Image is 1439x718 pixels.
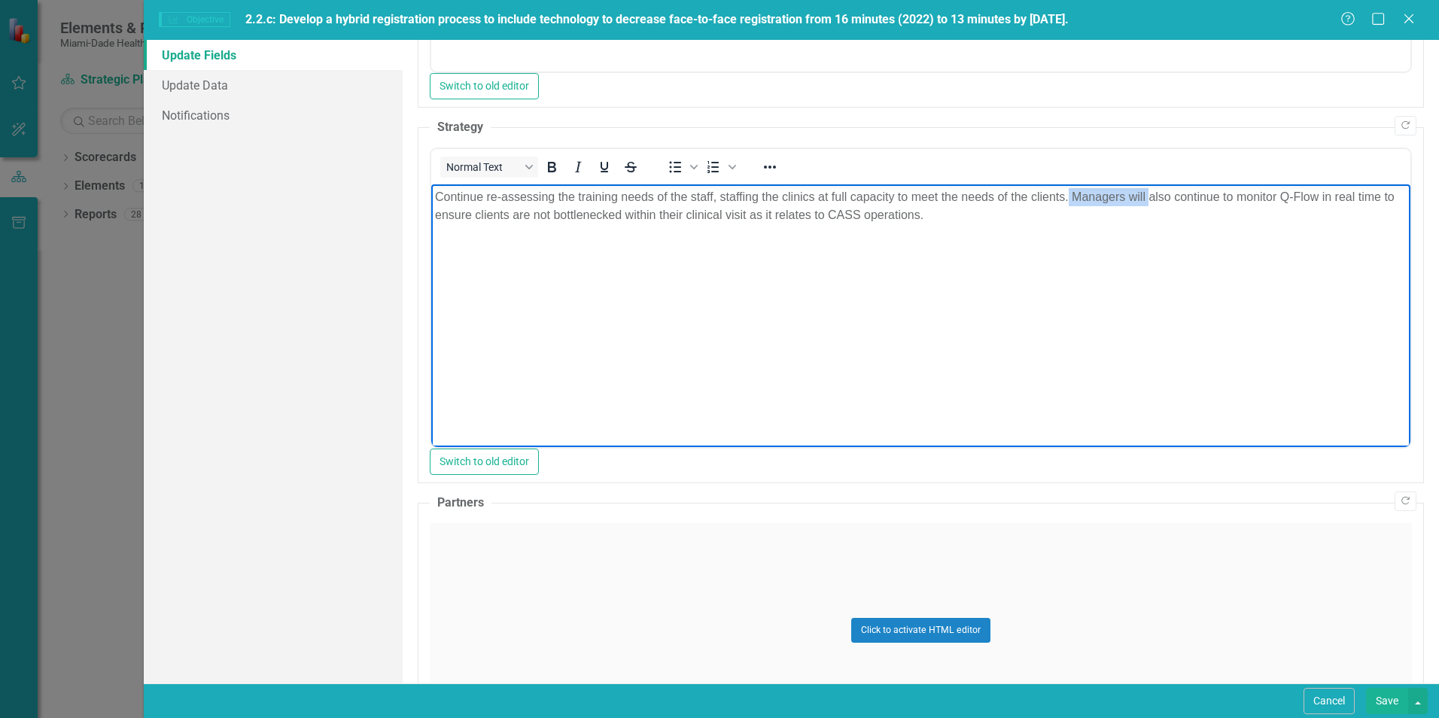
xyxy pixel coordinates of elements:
button: Bold [539,157,564,178]
a: Update Fields [144,40,403,70]
button: Click to activate HTML editor [851,618,990,642]
button: Switch to old editor [430,73,539,99]
button: Strikethrough [618,157,643,178]
a: Update Data [144,70,403,100]
a: Notifications [144,100,403,130]
button: Save [1366,688,1408,714]
button: Underline [592,157,617,178]
span: Normal Text [446,161,520,173]
button: Block Normal Text [440,157,538,178]
span: Objective [159,12,230,27]
div: Numbered list [701,157,738,178]
legend: Strategy [430,119,491,136]
p: [DATE] – The average face-to-face client service time for CASS operations in [GEOGRAPHIC_DATA] is... [4,4,975,58]
button: Cancel [1304,688,1355,714]
button: Reveal or hide additional toolbar items [757,157,783,178]
span: 2.2.c: Develop a hybrid registration process to include technology to decrease face-to-face regis... [245,12,1069,26]
div: Bullet list [662,157,700,178]
iframe: Rich Text Area [431,184,1410,447]
button: Switch to old editor [430,449,539,475]
legend: Partners [430,494,491,512]
button: Italic [565,157,591,178]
